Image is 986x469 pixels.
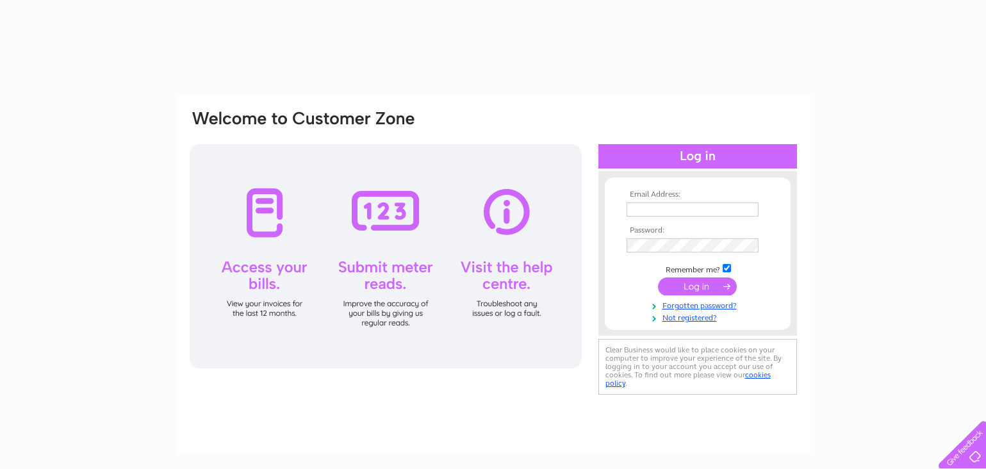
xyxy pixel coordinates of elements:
input: Submit [658,277,737,295]
a: Forgotten password? [627,299,772,311]
div: Clear Business would like to place cookies on your computer to improve your experience of the sit... [598,339,797,395]
a: Not registered? [627,311,772,323]
th: Password: [623,226,772,235]
th: Email Address: [623,190,772,199]
td: Remember me? [623,262,772,275]
a: cookies policy [605,370,771,388]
